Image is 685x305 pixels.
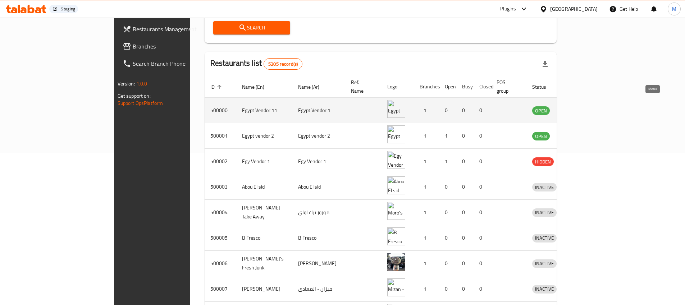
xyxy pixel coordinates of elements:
[532,259,557,268] span: INACTIVE
[456,174,474,200] td: 0
[497,78,518,95] span: POS group
[439,200,456,225] td: 0
[292,149,345,174] td: Egy Vendor 1
[292,276,345,302] td: ميزان - المعادى
[414,149,439,174] td: 1
[387,202,405,220] img: Moro's Take Away
[532,132,550,140] span: OPEN
[474,98,491,123] td: 0
[474,225,491,251] td: 0
[414,200,439,225] td: 1
[532,157,554,166] div: HIDDEN
[236,251,292,276] td: [PERSON_NAME]'s Fresh Junk
[292,174,345,200] td: Abou El sid
[474,251,491,276] td: 0
[387,100,405,118] img: Egypt Vendor 11
[210,58,303,70] h2: Restaurants list
[382,76,414,98] th: Logo
[292,225,345,251] td: B Fresco
[532,285,557,294] div: INACTIVE
[532,208,557,217] span: INACTIVE
[474,174,491,200] td: 0
[439,76,456,98] th: Open
[414,174,439,200] td: 1
[236,174,292,200] td: Abou El sid
[292,123,345,149] td: Egypt vendor 2
[414,276,439,302] td: 1
[532,106,550,115] div: OPEN
[292,98,345,123] td: Egypt Vendor 1
[292,200,345,225] td: موروز تيك اواي
[532,183,557,191] span: INACTIVE
[439,174,456,200] td: 0
[532,234,557,242] span: INACTIVE
[532,107,550,115] span: OPEN
[456,200,474,225] td: 0
[133,25,223,33] span: Restaurants Management
[474,149,491,174] td: 0
[387,151,405,169] img: Egy Vendor 1
[133,59,223,68] span: Search Branch Phone
[117,20,228,38] a: Restaurants Management
[264,58,302,70] div: Total records count
[474,276,491,302] td: 0
[536,55,554,73] div: Export file
[474,76,491,98] th: Closed
[117,38,228,55] a: Branches
[236,149,292,174] td: Egy Vendor 1
[439,98,456,123] td: 0
[210,83,224,91] span: ID
[213,21,291,34] button: Search
[414,98,439,123] td: 1
[456,76,474,98] th: Busy
[136,79,147,88] span: 1.0.0
[532,285,557,293] span: INACTIVE
[456,149,474,174] td: 0
[387,227,405,245] img: B Fresco
[439,149,456,174] td: 1
[118,79,135,88] span: Version:
[236,200,292,225] td: [PERSON_NAME] Take Away
[117,55,228,72] a: Search Branch Phone
[500,5,516,13] div: Plugins
[456,225,474,251] td: 0
[414,251,439,276] td: 1
[387,125,405,143] img: Egypt vendor 2
[236,123,292,149] td: Egypt vendor 2
[236,225,292,251] td: B Fresco
[550,5,598,13] div: [GEOGRAPHIC_DATA]
[292,251,345,276] td: [PERSON_NAME]
[439,225,456,251] td: 0
[532,234,557,242] div: INACTIVE
[242,83,274,91] span: Name (En)
[133,42,223,51] span: Branches
[532,83,556,91] span: Status
[61,6,75,12] div: Staging
[264,61,302,68] span: 5205 record(s)
[236,276,292,302] td: [PERSON_NAME]
[456,276,474,302] td: 0
[474,200,491,225] td: 0
[439,251,456,276] td: 0
[414,123,439,149] td: 1
[298,83,329,91] span: Name (Ar)
[414,225,439,251] td: 1
[351,78,373,95] span: Ref. Name
[456,98,474,123] td: 0
[414,76,439,98] th: Branches
[439,123,456,149] td: 1
[387,278,405,296] img: Mizan - Maadi
[236,98,292,123] td: Egypt Vendor 11
[532,158,554,166] span: HIDDEN
[456,123,474,149] td: 0
[118,98,163,108] a: Support.OpsPlatform
[456,251,474,276] td: 0
[474,123,491,149] td: 0
[118,91,151,101] span: Get support on:
[219,23,285,32] span: Search
[672,5,676,13] span: M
